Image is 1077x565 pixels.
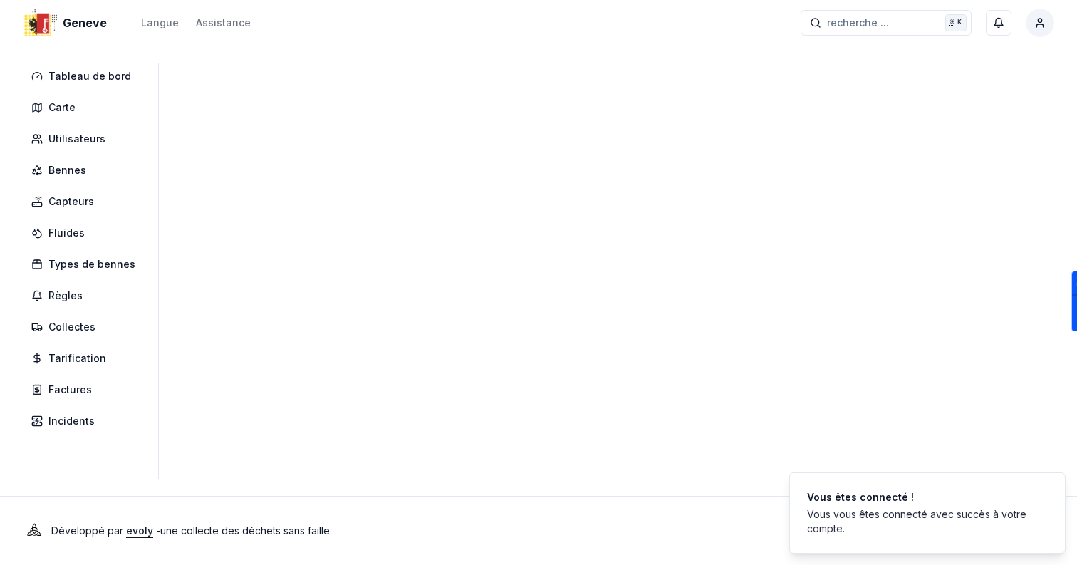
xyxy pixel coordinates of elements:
[48,257,135,271] span: Types de bennes
[23,408,150,434] a: Incidents
[126,524,153,537] a: evoly
[48,383,92,397] span: Factures
[141,14,179,31] button: Langue
[23,95,150,120] a: Carte
[23,314,150,340] a: Collectes
[23,346,150,371] a: Tarification
[48,100,76,115] span: Carte
[63,14,107,31] span: Geneve
[23,14,113,31] button: Geneve
[141,16,179,30] div: Langue
[48,414,95,428] span: Incidents
[48,320,95,334] span: Collectes
[23,283,150,309] a: Règles
[48,195,94,209] span: Capteurs
[48,132,105,146] span: Utilisateurs
[48,351,106,366] span: Tarification
[827,16,889,30] span: recherche ...
[23,252,150,277] a: Types de bennes
[48,69,131,83] span: Tableau de bord
[801,10,972,36] button: recherche ...⌘K
[23,63,150,89] a: Tableau de bord
[807,490,1042,504] div: Vous êtes connecté !
[23,220,150,246] a: Fluides
[23,126,150,152] a: Utilisateurs
[23,377,150,403] a: Factures
[48,226,85,240] span: Fluides
[196,14,251,31] a: Assistance
[23,519,46,542] img: Evoly Logo
[23,157,150,183] a: Bennes
[48,163,86,177] span: Bennes
[23,6,57,40] img: Geneve Logo
[23,189,150,214] a: Capteurs
[807,507,1042,536] div: Vous vous êtes connecté avec succès à votre compte.
[51,521,332,541] p: Développé par - une collecte des déchets sans faille .
[48,289,83,303] span: Règles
